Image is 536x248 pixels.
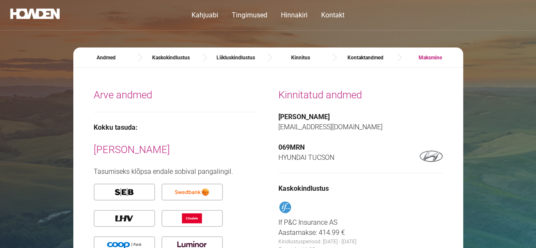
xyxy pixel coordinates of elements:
img: insurance-logo [278,201,292,214]
a: Kahjuabi [185,10,225,20]
h2: [PERSON_NAME] [94,143,258,156]
a: Liikluskindlustus [206,54,265,61]
a: Tingimused [225,10,274,20]
img: AS SEB Pank [94,184,155,201]
a: Maksmine [400,54,459,61]
a: Kaskokindlustus [141,54,200,61]
img: car-logo [419,142,443,170]
b: 069MRN [278,143,305,151]
img: Swedbank AS [161,184,223,201]
a: Kinnitus [271,54,330,61]
img: nav-smart-logo [10,8,60,19]
a: Andmed [77,54,136,61]
b: [PERSON_NAME] [278,113,330,121]
p: [EMAIL_ADDRESS][DOMAIN_NAME] HYUNDAI TUCSON [278,112,443,163]
span: Kindlustusperiood: [DATE] - [DATE] [278,238,443,245]
a: Kontakt [314,10,351,20]
h2: Arve andmed [94,88,258,102]
a: Hinnakiri [274,10,314,20]
b: Kokku tasuda: [94,123,138,131]
a: Kontaktandmed [336,54,394,61]
p: Tasumiseks klõpsa endale sobival pangalingil. [94,167,258,177]
b: Kaskokindlustus [278,184,329,192]
h2: Kinnitatud andmed [278,88,443,102]
img: AS LHV Pank [94,210,155,227]
img: AS Citadele banka [161,210,223,227]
